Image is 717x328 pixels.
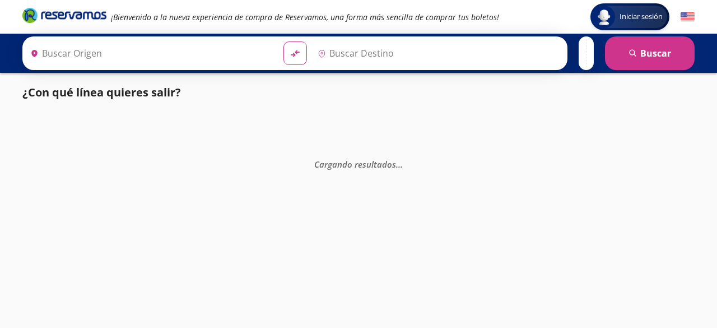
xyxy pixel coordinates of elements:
[396,158,398,169] span: .
[681,10,695,24] button: English
[22,7,106,27] a: Brand Logo
[22,7,106,24] i: Brand Logo
[26,39,274,67] input: Buscar Origen
[398,158,401,169] span: .
[22,84,181,101] p: ¿Con qué línea quieres salir?
[615,11,667,22] span: Iniciar sesión
[313,39,562,67] input: Buscar Destino
[111,12,499,22] em: ¡Bienvenido a la nueva experiencia de compra de Reservamos, una forma más sencilla de comprar tus...
[605,36,695,70] button: Buscar
[314,158,403,169] em: Cargando resultados
[401,158,403,169] span: .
